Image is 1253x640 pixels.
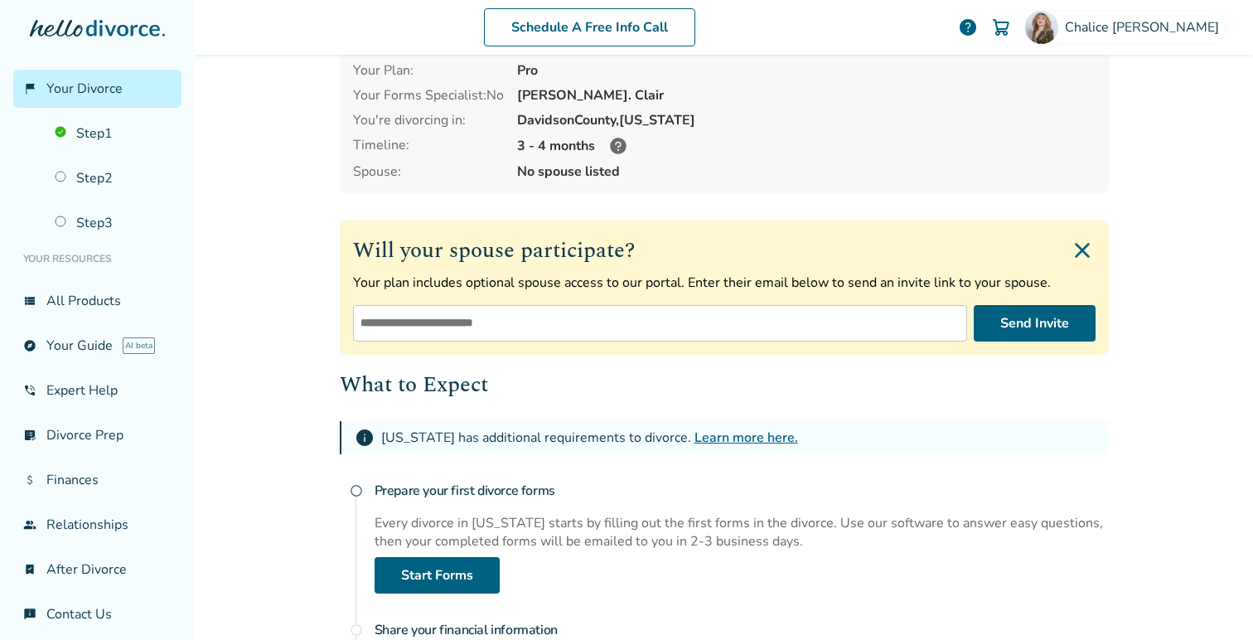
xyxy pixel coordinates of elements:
[23,294,36,308] span: view_list
[991,17,1011,37] img: Cart
[23,608,36,621] span: chat_info
[517,162,1096,181] span: No spouse listed
[13,282,181,320] a: view_listAll Products
[353,136,504,156] div: Timeline:
[353,274,1096,292] p: Your plan includes optional spouse access to our portal. Enter their email below to send an invit...
[46,80,123,98] span: Your Divorce
[13,70,181,108] a: flag_2Your Divorce
[353,111,504,129] div: You're divorcing in:
[23,82,36,95] span: flag_2
[517,111,1096,129] div: Davidson County, [US_STATE]
[1025,11,1058,44] img: Chalice Jones
[1069,237,1096,264] img: Close invite form
[381,429,798,447] div: [US_STATE] has additional requirements to divorce.
[350,623,363,637] span: radio_button_unchecked
[1065,18,1226,36] span: Chalice [PERSON_NAME]
[23,384,36,397] span: phone_in_talk
[353,61,504,80] div: Your Plan:
[13,506,181,544] a: groupRelationships
[23,563,36,576] span: bookmark_check
[694,429,798,447] a: Learn more here.
[974,305,1096,342] button: Send Invite
[350,484,363,497] span: radio_button_unchecked
[375,557,500,594] a: Start Forms
[45,114,181,153] a: Step1
[13,371,181,410] a: phone_in_talkExpert Help
[375,514,1109,550] div: Every divorce in [US_STATE] starts by filling out the first forms in the divorce. Use our softwar...
[484,8,695,46] a: Schedule A Free Info Call
[958,17,978,37] a: help
[13,242,181,275] li: Your Resources
[13,595,181,633] a: chat_infoContact Us
[517,61,1096,80] div: Pro
[517,86,1096,104] div: [PERSON_NAME]. Clair
[13,416,181,454] a: list_alt_checkDivorce Prep
[13,550,181,589] a: bookmark_checkAfter Divorce
[23,429,36,442] span: list_alt_check
[353,162,504,181] span: Spouse:
[353,86,504,104] div: Your Forms Specialist: No
[45,159,181,197] a: Step2
[45,204,181,242] a: Step3
[517,136,1096,156] div: 3 - 4 months
[123,337,155,354] span: AI beta
[13,327,181,365] a: exploreYour GuideAI beta
[23,473,36,487] span: attach_money
[353,234,1096,267] h2: Will your spouse participate?
[23,518,36,531] span: group
[355,428,375,448] span: info
[23,339,36,352] span: explore
[375,474,1109,507] h4: Prepare your first divorce forms
[340,368,1109,401] h2: What to Expect
[13,461,181,499] a: attach_moneyFinances
[1170,560,1253,640] iframe: Chat Widget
